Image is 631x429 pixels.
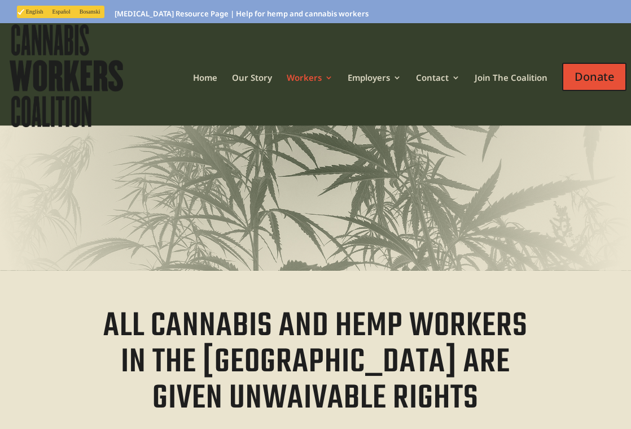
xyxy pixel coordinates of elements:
[17,7,48,16] a: English
[26,8,43,15] span: English
[75,7,105,16] a: Bosanski
[416,73,460,111] a: Contact
[52,8,71,15] span: Español
[232,73,272,111] a: Our Story
[562,63,626,91] span: Donate
[562,51,626,121] a: Donate
[348,73,401,111] a: Employers
[90,309,541,423] h1: ALL CANNABIS AND HEMP WORKERS IN THE [GEOGRAPHIC_DATA] ARE GIVEN UNWAIVABLE RIGHTS
[48,7,75,16] a: Español
[287,73,333,111] a: Workers
[7,21,126,130] img: Cannabis Workers Coalition
[193,73,217,111] a: Home
[115,10,369,23] a: [MEDICAL_DATA] Resource Page | Help for hemp and cannabis workers
[80,8,100,15] span: Bosanski
[475,73,547,111] a: Join The Coalition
